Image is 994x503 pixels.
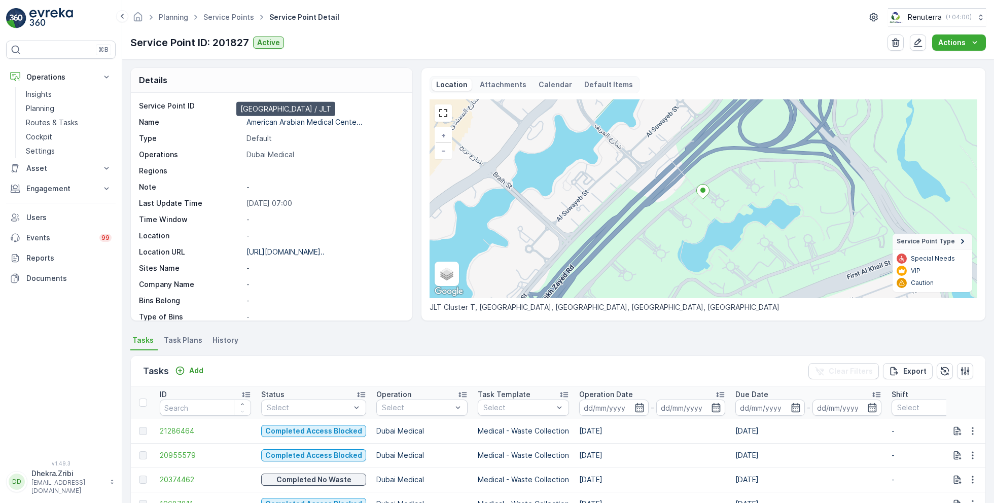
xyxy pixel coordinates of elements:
[6,268,116,289] a: Documents
[139,312,242,322] p: Type of Bins
[139,427,147,435] div: Toggle Row Selected
[886,443,988,468] td: -
[473,443,574,468] td: Medical - Waste Collection
[436,105,451,121] a: View Fullscreen
[946,13,972,21] p: ( +04:00 )
[160,400,251,416] input: Search
[6,207,116,228] a: Users
[441,146,446,155] span: −
[735,400,805,416] input: dd/mm/yyyy
[246,263,402,273] p: -
[371,419,473,443] td: Dubai Medical
[735,389,768,400] p: Due Date
[276,475,351,485] p: Completed No Waste
[139,198,242,208] p: Last Update Time
[261,389,285,400] p: Status
[26,132,52,142] p: Cockpit
[483,403,553,413] p: Select
[371,468,473,492] td: Dubai Medical
[888,12,904,23] img: Screenshot_2024-07-26_at_13.33.01.png
[139,231,242,241] p: Location
[246,247,325,256] p: [URL][DOMAIN_NAME]..
[6,178,116,199] button: Engagement
[436,263,458,285] a: Layers
[436,128,451,143] a: Zoom In
[31,479,104,495] p: [EMAIL_ADDRESS][DOMAIN_NAME]
[432,285,466,298] img: Google
[473,468,574,492] td: Medical - Waste Collection
[160,450,251,460] span: 20955579
[139,296,242,306] p: Bins Belong
[253,37,284,49] button: Active
[897,403,967,413] p: Select
[246,312,402,322] p: -
[911,279,934,287] p: Caution
[539,80,572,90] p: Calendar
[171,365,207,377] button: Add
[897,237,955,245] span: Service Point Type
[246,214,402,225] p: -
[9,474,25,490] div: DD
[139,182,242,192] p: Note
[267,12,341,22] span: Service Point Detail
[160,426,251,436] a: 21286464
[6,158,116,178] button: Asset
[730,468,886,492] td: [DATE]
[26,233,93,243] p: Events
[26,212,112,223] p: Users
[579,400,649,416] input: dd/mm/yyyy
[203,13,254,21] a: Service Points
[584,80,633,90] p: Default Items
[132,335,154,345] span: Tasks
[382,403,452,413] p: Select
[160,389,167,400] p: ID
[261,449,366,461] button: Completed Access Blocked
[432,285,466,298] a: Open this area in Google Maps (opens a new window)
[265,426,362,436] p: Completed Access Blocked
[22,144,116,158] a: Settings
[888,8,986,26] button: Renuterra(+04:00)
[892,389,908,400] p: Shift
[26,184,95,194] p: Engagement
[656,400,726,416] input: dd/mm/yyyy
[160,475,251,485] span: 20374462
[886,468,988,492] td: -
[6,460,116,466] span: v 1.49.3
[574,468,730,492] td: [DATE]
[189,366,203,376] p: Add
[139,476,147,484] div: Toggle Row Selected
[22,101,116,116] a: Planning
[579,389,633,400] p: Operation Date
[6,67,116,87] button: Operations
[246,133,402,143] p: Default
[886,419,988,443] td: -
[478,389,530,400] p: Task Template
[139,150,242,160] p: Operations
[436,143,451,158] a: Zoom Out
[22,130,116,144] a: Cockpit
[261,474,366,486] button: Completed No Waste
[908,12,942,22] p: Renuterra
[212,335,238,345] span: History
[246,118,363,126] p: American Arabian Medical Cente...
[98,46,109,54] p: ⌘B
[730,419,886,443] td: [DATE]
[376,389,411,400] p: Operation
[261,425,366,437] button: Completed Access Blocked
[808,363,879,379] button: Clear Filters
[139,263,242,273] p: Sites Name
[139,101,242,111] p: Service Point ID
[911,267,920,275] p: VIP
[246,182,402,192] p: -
[807,402,810,414] p: -
[441,131,446,139] span: +
[6,469,116,495] button: DDDhekra.Zribi[EMAIL_ADDRESS][DOMAIN_NAME]
[26,163,95,173] p: Asset
[812,400,882,416] input: dd/mm/yyyy
[139,247,242,257] p: Location URL
[730,443,886,468] td: [DATE]
[436,80,468,90] p: Location
[26,146,55,156] p: Settings
[26,72,95,82] p: Operations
